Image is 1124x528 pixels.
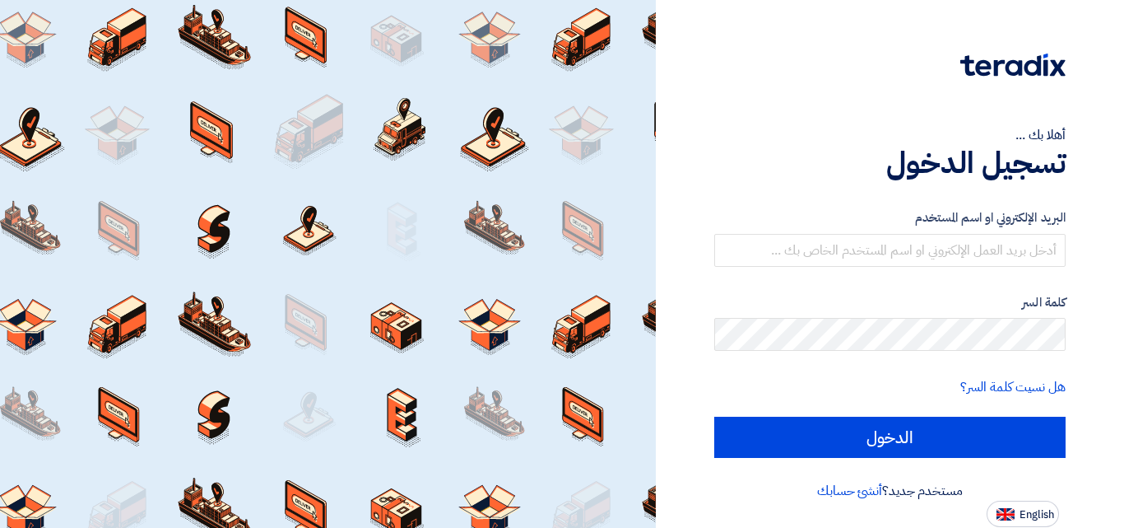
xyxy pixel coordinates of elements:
div: أهلا بك ... [714,125,1066,145]
div: مستخدم جديد؟ [714,481,1066,501]
h1: تسجيل الدخول [714,145,1066,181]
a: أنشئ حسابك [817,481,882,501]
label: كلمة السر [714,293,1066,312]
img: Teradix logo [960,54,1066,77]
span: English [1019,509,1054,521]
input: الدخول [714,417,1066,458]
img: en-US.png [996,508,1015,521]
button: English [987,501,1059,527]
a: هل نسيت كلمة السر؟ [960,377,1066,397]
label: البريد الإلكتروني او اسم المستخدم [714,208,1066,227]
input: أدخل بريد العمل الإلكتروني او اسم المستخدم الخاص بك ... [714,234,1066,267]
